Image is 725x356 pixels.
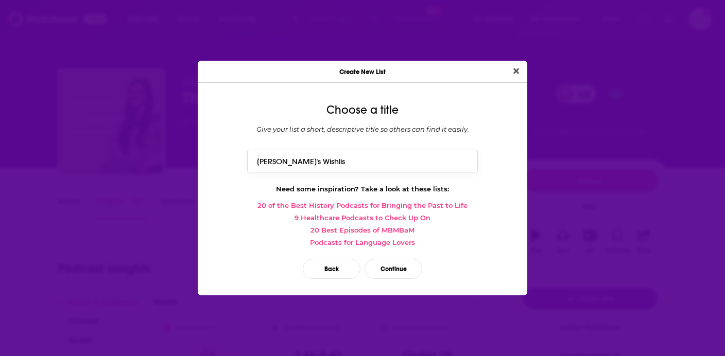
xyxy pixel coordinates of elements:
[206,226,519,234] a: 20 Best Episodes of MBMBaM
[206,103,519,117] div: Choose a title
[365,259,422,279] button: Continue
[198,61,527,83] div: Create New List
[247,150,478,172] input: Top True Crime podcasts of 2020...
[206,213,519,222] a: 9 Healthcare Podcasts to Check Up On
[206,201,519,209] a: 20 of the Best History Podcasts for Bringing the Past to Life
[206,238,519,246] a: Podcasts for Language Lovers
[206,185,519,193] div: Need some inspiration? Take a look at these lists:
[206,125,519,133] div: Give your list a short, descriptive title so others can find it easily.
[303,259,360,279] button: Back
[509,65,523,78] button: Close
